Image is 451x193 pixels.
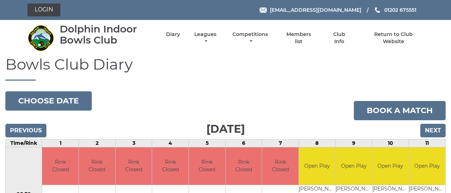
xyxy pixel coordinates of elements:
td: 9 [335,139,372,147]
input: Next [420,124,446,137]
a: Email [EMAIL_ADDRESS][DOMAIN_NAME] [260,6,361,14]
span: [EMAIL_ADDRESS][DOMAIN_NAME] [270,7,361,13]
td: Rink Closed [226,147,262,185]
a: Leagues [192,31,218,45]
td: Rink Closed [79,147,115,185]
td: Open Play [409,147,445,185]
h1: Bowls Club Diary [5,56,446,81]
a: Phone us 01202 675551 [374,6,416,14]
a: Competitions [231,31,270,45]
td: Open Play [299,147,335,185]
a: Club Info [328,31,351,45]
a: Return to Club Website [363,31,424,45]
td: 4 [152,139,189,147]
a: Login [27,4,60,16]
a: Diary [166,31,180,38]
td: 6 [225,139,262,147]
td: Rink Closed [116,147,152,185]
td: 1 [42,139,79,147]
td: Open Play [372,147,409,185]
td: 5 [189,139,226,147]
td: Time/Rink [6,139,42,147]
td: 11 [409,139,446,147]
a: Book a match [354,101,446,120]
td: Rink Closed [152,147,189,185]
td: 10 [372,139,409,147]
img: Dolphin Indoor Bowls Club [27,25,54,51]
button: Choose date [5,91,92,111]
img: Phone us [375,7,380,13]
input: Previous [5,124,46,137]
td: 8 [299,139,336,147]
div: Dolphin Indoor Bowls Club [60,24,154,46]
a: Members list [282,31,315,45]
td: Open Play [336,147,372,185]
td: 3 [115,139,152,147]
img: Email [260,7,267,13]
td: Rink Closed [42,147,79,185]
td: 2 [79,139,116,147]
td: Rink Closed [189,147,225,185]
td: Rink Closed [262,147,299,185]
span: 01202 675551 [384,7,416,13]
td: 7 [262,139,299,147]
